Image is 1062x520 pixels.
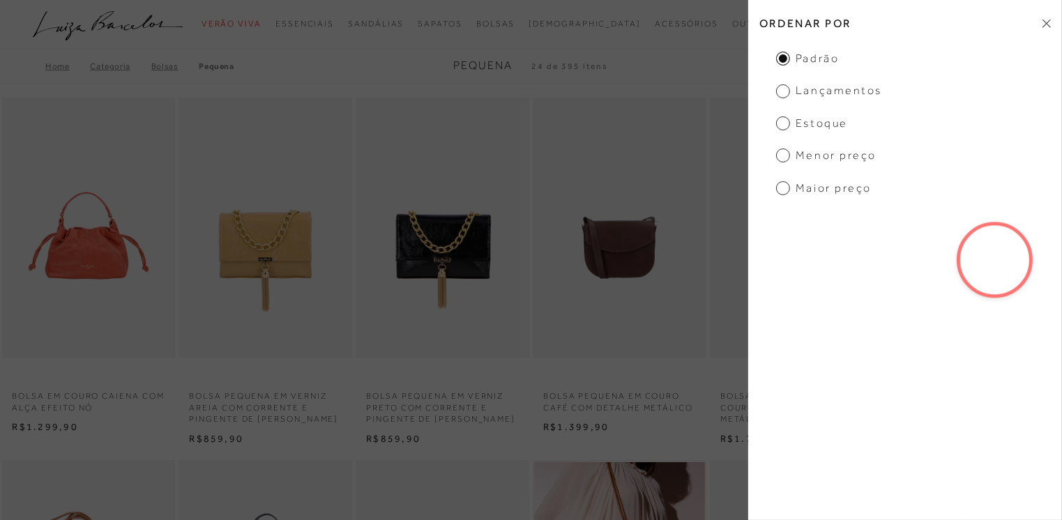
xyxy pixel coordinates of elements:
[720,433,786,444] span: R$1.799,90
[180,100,351,355] a: BOLSA PEQUENA EM VERNIZ AREIA COM CORRENTE E PINGENTE DE FRANJA DOURADA BOLSA PEQUENA EM VERNIZ A...
[418,11,462,37] a: categoryNavScreenReaderText
[534,100,705,355] a: BOLSA PEQUENA EM COURO CAFÉ COM DETALHE METÁLICO BOLSA PEQUENA EM COURO CAFÉ COM DETALHE METÁLICO
[655,19,718,29] span: Acessórios
[90,61,151,71] a: Categoria
[711,100,882,355] a: BOLSA BOXY PEQUENA EM COURO CAFÉ COM ARGOLAS METÁLICAS BOLSA BOXY PEQUENA EM COURO CAFÉ COM ARGOL...
[776,51,839,66] span: Padrão
[275,11,334,37] a: categoryNavScreenReaderText
[348,19,404,29] span: Sandálias
[357,100,528,355] img: BOLSA PEQUENA EM VERNIZ PRETO COM CORRENTE E PINGENTE DE FRANJA DOURADA
[13,421,78,432] span: R$1.299,90
[776,116,848,131] span: Estoque
[534,100,705,355] img: BOLSA PEQUENA EM COURO CAFÉ COM DETALHE METÁLICO
[45,61,90,71] a: Home
[711,100,882,355] img: BOLSA BOXY PEQUENA EM COURO CAFÉ COM ARGOLAS METÁLICAS
[366,433,420,444] span: R$859,90
[776,181,872,196] span: Maior preço
[180,100,351,355] img: BOLSA PEQUENA EM VERNIZ AREIA COM CORRENTE E PINGENTE DE FRANJA DOURADA
[732,11,771,37] a: categoryNavScreenReaderText
[202,11,261,37] a: categoryNavScreenReaderText
[2,382,176,414] a: BOLSA EM COURO CAIENA COM ALÇA EFEITO NÓ
[710,382,883,425] a: BOLSA BOXY PEQUENA EM COURO CAFÉ COM ARGOLAS METÁLICAS
[199,61,234,71] a: Pequena
[732,19,771,29] span: Outlet
[189,433,243,444] span: R$859,90
[454,59,513,72] span: Pequena
[776,83,882,98] span: Lançamentos
[348,11,404,37] a: categoryNavScreenReaderText
[655,11,718,37] a: categoryNavScreenReaderText
[529,11,641,37] a: noSubCategoriesText
[151,61,199,71] a: Bolsas
[776,148,877,163] span: Menor preço
[476,11,515,37] a: categoryNavScreenReaderText
[543,421,609,432] span: R$1.399,90
[356,382,529,425] a: BOLSA PEQUENA EM VERNIZ PRETO COM CORRENTE E PINGENTE DE [PERSON_NAME]
[357,100,528,355] a: BOLSA PEQUENA EM VERNIZ PRETO COM CORRENTE E PINGENTE DE FRANJA DOURADA BOLSA PEQUENA EM VERNIZ P...
[202,19,261,29] span: Verão Viva
[476,19,515,29] span: Bolsas
[3,100,174,355] a: BOLSA EM COURO CAIENA COM ALÇA EFEITO NÓ BOLSA EM COURO CAIENA COM ALÇA EFEITO NÓ
[532,61,609,71] span: 24 de 395 itens
[418,19,462,29] span: Sapatos
[529,19,641,29] span: [DEMOGRAPHIC_DATA]
[275,19,334,29] span: Essenciais
[179,382,352,425] a: BOLSA PEQUENA EM VERNIZ AREIA COM CORRENTE E PINGENTE DE [PERSON_NAME]
[748,7,1062,40] h2: Ordenar por
[3,100,174,355] img: BOLSA EM COURO CAIENA COM ALÇA EFEITO NÓ
[533,382,706,414] a: BOLSA PEQUENA EM COURO CAFÉ COM DETALHE METÁLICO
